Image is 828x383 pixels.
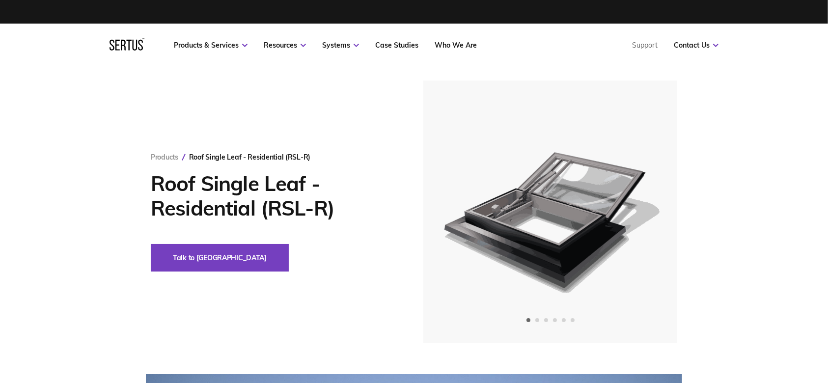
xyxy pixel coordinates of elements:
[174,41,248,50] a: Products & Services
[562,318,566,322] span: Go to slide 5
[553,318,557,322] span: Go to slide 4
[151,171,394,220] h1: Roof Single Leaf - Residential (RSL-R)
[435,41,477,50] a: Who We Are
[264,41,306,50] a: Resources
[375,41,418,50] a: Case Studies
[632,41,658,50] a: Support
[571,318,575,322] span: Go to slide 6
[651,269,828,383] iframe: Chat Widget
[151,244,289,272] button: Talk to [GEOGRAPHIC_DATA]
[674,41,718,50] a: Contact Us
[544,318,548,322] span: Go to slide 3
[151,153,178,162] a: Products
[535,318,539,322] span: Go to slide 2
[322,41,359,50] a: Systems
